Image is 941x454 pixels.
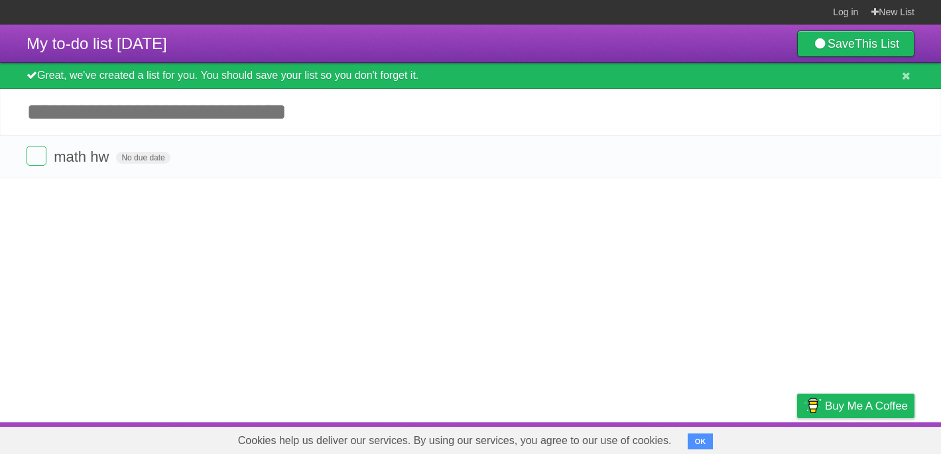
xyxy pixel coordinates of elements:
[27,34,167,52] span: My to-do list [DATE]
[855,37,899,50] b: This List
[54,148,112,165] span: math hw
[621,426,649,451] a: About
[797,394,914,418] a: Buy me a coffee
[116,152,170,164] span: No due date
[780,426,814,451] a: Privacy
[797,30,914,57] a: SaveThis List
[804,394,822,417] img: Buy me a coffee
[735,426,764,451] a: Terms
[688,433,714,449] button: OK
[225,427,685,454] span: Cookies help us deliver our services. By using our services, you agree to our use of cookies.
[825,394,908,418] span: Buy me a coffee
[664,426,718,451] a: Developers
[831,426,914,451] a: Suggest a feature
[27,146,46,166] label: Done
